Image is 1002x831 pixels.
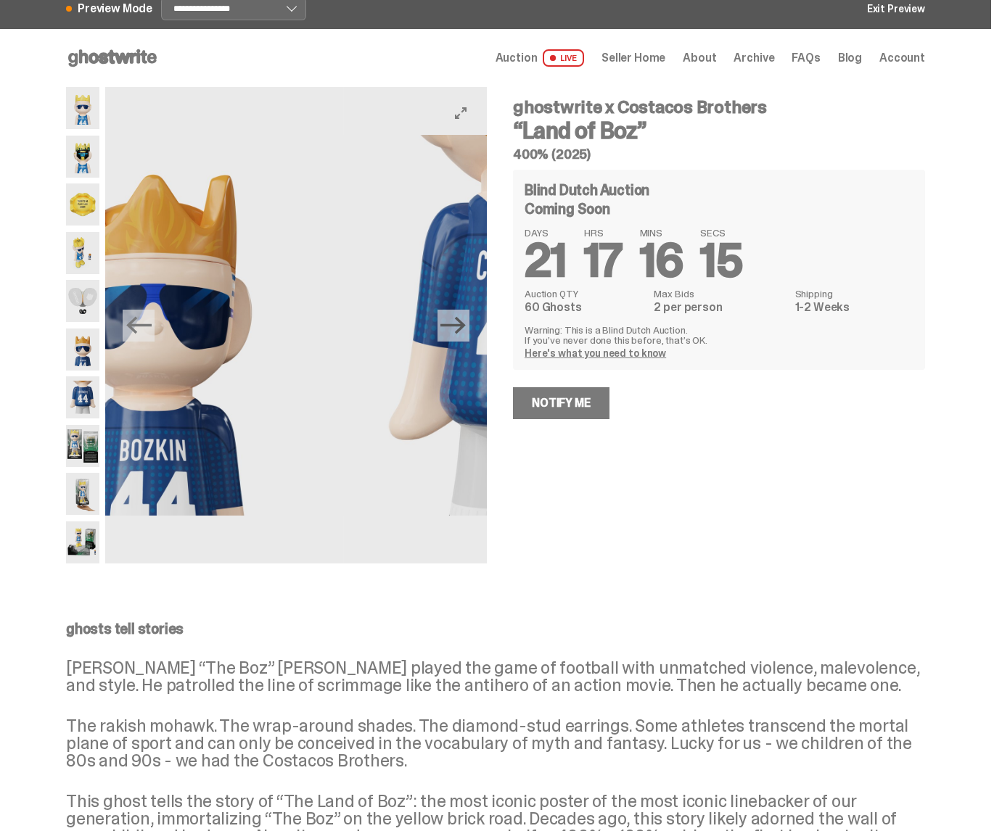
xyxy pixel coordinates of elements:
a: Auction LIVE [496,49,584,67]
h5: 400% (2025) [513,148,925,161]
dd: 60 Ghosts [525,302,645,313]
img: Land_of_Boz_Media_Gallery_3.png [66,136,99,178]
a: Seller Home [601,52,665,64]
a: Account [879,52,925,64]
dd: 1-2 Weeks [795,302,913,313]
img: Land_of_Boz_Media_Gallery_11.png [344,87,726,563]
img: Land_of_Boz_Media_Gallery_15.png [66,521,99,563]
p: ghosts tell stories [66,621,925,636]
span: Preview Mode [78,3,152,15]
a: Notify Me [513,387,609,419]
h4: ghostwrite x Costacos Brothers [513,99,925,116]
h4: Blind Dutch Auction [525,183,649,197]
span: SECS [700,228,742,238]
span: Auction [496,52,538,64]
dt: Shipping [795,289,913,299]
p: [PERSON_NAME] “The Boz” [PERSON_NAME] played the game of football with unmatched violence, malevo... [66,659,925,694]
p: The rakish mohawk. The wrap-around shades. The diamond-stud earrings. Some athletes transcend the... [66,717,925,769]
button: View full-screen [452,104,469,122]
span: 16 [640,231,683,291]
img: Land_of_Boz_Media_Gallery_5.png [66,280,99,322]
a: Exit Preview [867,4,925,14]
img: Land_of_Boz_Media_Gallery_10.png [66,328,99,371]
span: 21 [525,231,567,291]
img: Land_of_Boz_Media_Gallery_7.png [66,232,99,274]
a: Here's what you need to know [525,347,666,360]
img: Land_of_Boz_Media_Gallery_9.png [66,425,99,467]
p: Warning: This is a Blind Dutch Auction. If you’ve never done this before, that’s OK. [525,325,913,345]
dd: 2 per person [654,302,786,313]
a: About [683,52,716,64]
span: HRS [584,228,623,238]
div: Coming Soon [525,202,913,216]
button: Next [438,310,469,342]
span: DAYS [525,228,567,238]
span: 17 [584,231,623,291]
span: 15 [700,231,742,291]
dt: Max Bids [654,289,786,299]
img: Land_of_Boz_Media_Gallery_6.png [66,183,99,226]
a: Archive [734,52,774,64]
img: Land_of_Boz_Media_Gallery_11.png [66,376,99,418]
img: Land_of_Boz_Media_Gallery_16.png [66,473,99,515]
img: Land_of_Boz_Media_Gallery_1.png [66,87,99,129]
span: MINS [640,228,683,238]
span: LIVE [543,49,584,67]
dt: Auction QTY [525,289,645,299]
button: Previous [123,310,155,342]
h3: “Land of Boz” [513,119,925,142]
a: FAQs [792,52,820,64]
a: Blog [838,52,862,64]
